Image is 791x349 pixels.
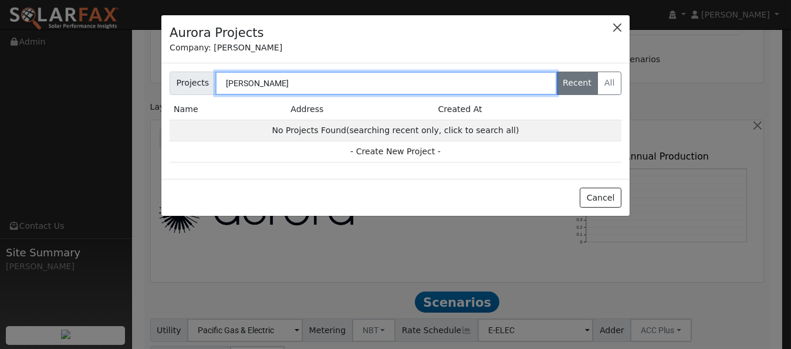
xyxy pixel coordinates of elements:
span: (searching recent only, click to search all) [346,126,519,135]
label: All [597,72,621,95]
span: Projects [170,72,216,95]
td: Name [170,99,286,120]
div: Company: [PERSON_NAME] [170,42,621,54]
td: Created At [434,99,621,120]
h4: Aurora Projects [170,23,264,42]
td: - Create New Project - [170,141,621,162]
td: Address [286,99,434,120]
button: Cancel [580,188,621,208]
td: No Projects Found [170,120,621,141]
label: Recent [556,72,599,95]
